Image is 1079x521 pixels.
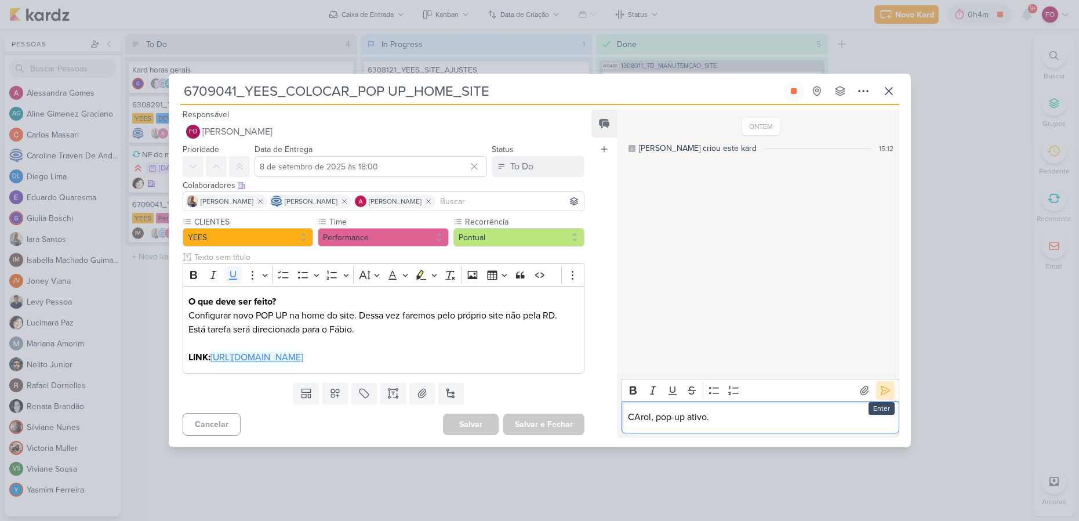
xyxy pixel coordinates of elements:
a: [URL][DOMAIN_NAME] [210,352,303,363]
input: Buscar [438,194,582,208]
p: Está tarefa será direcionada para o Fábio. [188,323,578,337]
span: [PERSON_NAME] [201,196,253,207]
label: Data de Entrega [255,144,313,154]
strong: O que deve ser feito? [188,296,276,307]
img: Caroline Traven De Andrade [271,196,282,207]
span: [PERSON_NAME] [285,196,337,207]
span: [PERSON_NAME] [202,125,273,139]
div: Parar relógio [789,86,798,96]
img: Iara Santos [187,196,198,207]
div: Editor editing area: main [183,286,585,374]
label: Recorrência [464,216,584,228]
img: Alessandra Gomes [355,196,366,207]
label: CLIENTES [193,216,314,228]
div: 15:12 [879,143,893,154]
button: Performance [318,228,449,247]
button: Cancelar [183,413,241,436]
label: Prioridade [183,144,219,154]
button: FO [PERSON_NAME] [183,121,585,142]
button: YEES [183,228,314,247]
span: [PERSON_NAME] [369,196,422,207]
button: Pontual [453,228,584,247]
label: Status [492,144,514,154]
div: Editor toolbar [622,379,899,401]
div: Enter [869,402,895,415]
input: Select a date [255,156,488,177]
div: Fabio Oliveira [186,125,200,139]
div: [PERSON_NAME] criou este kard [639,142,757,154]
div: Editor toolbar [183,263,585,286]
div: Colaboradores [183,179,585,191]
strong: LINK: [188,352,210,363]
input: Kard Sem Título [180,81,781,102]
p: Configurar novo POP UP na home do site. Dessa vez faremos pelo próprio site não pela RD. [188,309,578,323]
div: Editor editing area: main [622,401,899,433]
p: CArol, pop-up ativo. [628,410,893,424]
button: To Do [492,156,584,177]
input: Texto sem título [192,251,585,263]
label: Time [328,216,449,228]
div: To Do [510,160,533,173]
p: FO [189,129,197,135]
label: Responsável [183,110,229,120]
